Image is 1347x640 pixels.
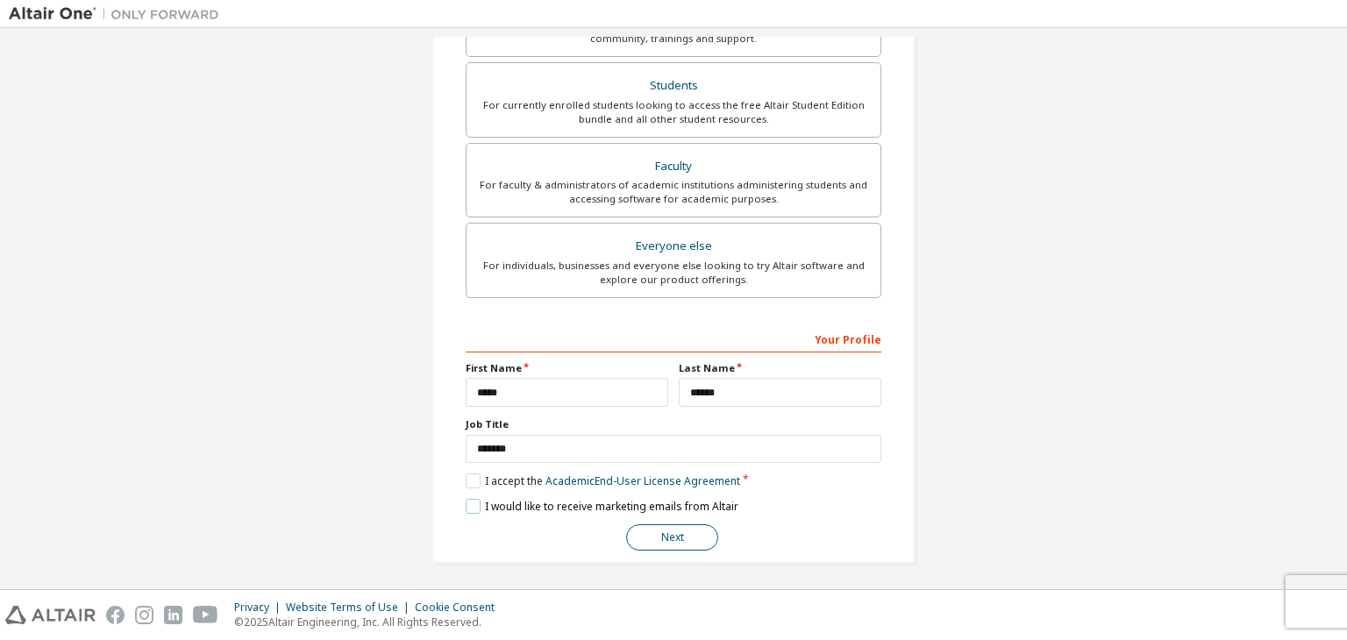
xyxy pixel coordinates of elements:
[477,234,870,259] div: Everyone else
[466,417,881,431] label: Job Title
[477,74,870,98] div: Students
[106,606,125,624] img: facebook.svg
[679,361,881,375] label: Last Name
[477,98,870,126] div: For currently enrolled students looking to access the free Altair Student Edition bundle and all ...
[477,259,870,287] div: For individuals, businesses and everyone else looking to try Altair software and explore our prod...
[286,601,415,615] div: Website Terms of Use
[466,324,881,352] div: Your Profile
[477,154,870,179] div: Faculty
[466,361,668,375] label: First Name
[164,606,182,624] img: linkedin.svg
[9,5,228,23] img: Altair One
[477,178,870,206] div: For faculty & administrators of academic institutions administering students and accessing softwa...
[234,615,505,629] p: © 2025 Altair Engineering, Inc. All Rights Reserved.
[234,601,286,615] div: Privacy
[466,499,738,514] label: I would like to receive marketing emails from Altair
[415,601,505,615] div: Cookie Consent
[5,606,96,624] img: altair_logo.svg
[545,473,740,488] a: Academic End-User License Agreement
[135,606,153,624] img: instagram.svg
[626,524,718,551] button: Next
[193,606,218,624] img: youtube.svg
[466,473,740,488] label: I accept the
